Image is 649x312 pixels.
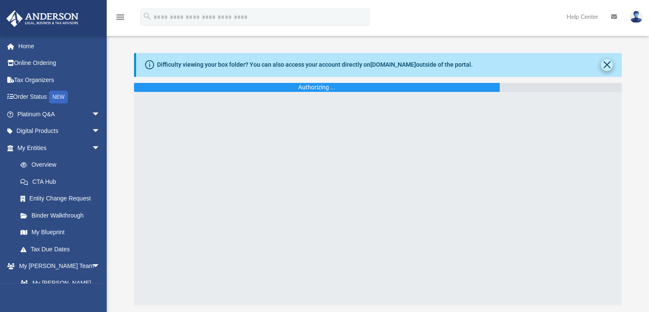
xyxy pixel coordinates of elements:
img: Anderson Advisors Platinum Portal [4,10,81,27]
a: My [PERSON_NAME] Teamarrow_drop_down [6,258,109,275]
a: Online Ordering [6,55,113,72]
a: Entity Change Request [12,190,113,207]
a: My Entitiesarrow_drop_down [6,139,113,156]
a: My [PERSON_NAME] Team [12,274,105,302]
a: Binder Walkthrough [12,207,113,224]
div: Difficulty viewing your box folder? You can also access your account directly on outside of the p... [157,60,473,69]
span: arrow_drop_down [92,258,109,275]
a: [DOMAIN_NAME] [370,61,416,68]
a: Order StatusNEW [6,88,113,106]
span: arrow_drop_down [92,106,109,123]
i: search [143,12,152,21]
img: User Pic [630,11,643,23]
a: CTA Hub [12,173,113,190]
span: arrow_drop_down [92,123,109,140]
a: My Blueprint [12,224,109,241]
i: menu [115,12,125,22]
a: Overview [12,156,113,174]
a: menu [115,16,125,22]
div: Authorizing ... [298,83,335,92]
button: Close [601,59,613,71]
a: Platinum Q&Aarrow_drop_down [6,106,113,123]
span: arrow_drop_down [92,139,109,157]
div: NEW [49,91,68,103]
a: Digital Productsarrow_drop_down [6,123,113,140]
a: Tax Organizers [6,71,113,88]
a: Home [6,38,113,55]
a: Tax Due Dates [12,241,113,258]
